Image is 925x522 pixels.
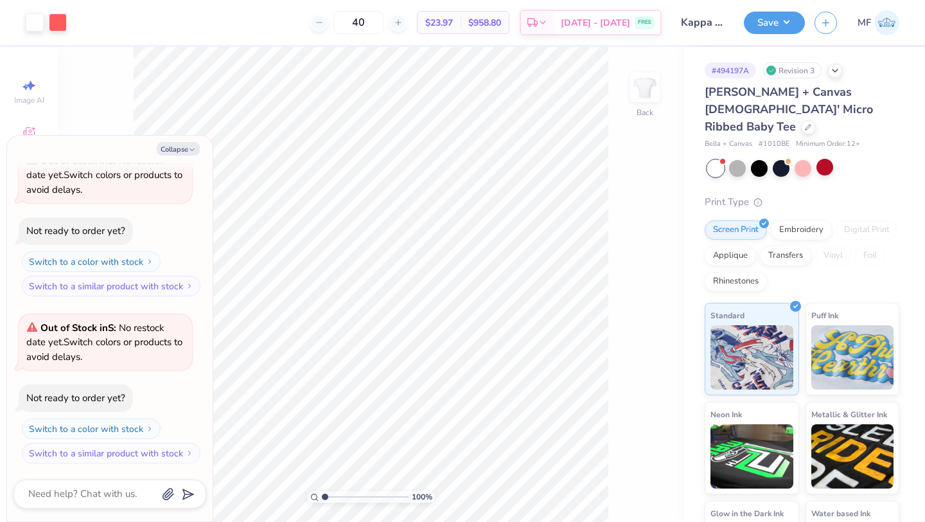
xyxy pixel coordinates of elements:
span: Switch colors or products to avoid delays. [26,154,182,196]
div: Applique [705,246,756,265]
div: Digital Print [836,221,898,240]
div: Rhinestones [705,272,767,291]
span: Minimum Order: 12 + [796,139,860,150]
div: Screen Print [705,221,767,240]
input: Untitled Design [671,10,734,35]
span: Water based Ink [811,507,870,520]
span: 100 % [412,491,432,503]
div: # 494197A [705,62,756,78]
button: Save [744,12,805,34]
span: Neon Ink [710,408,742,421]
img: Back [632,75,658,100]
span: Puff Ink [811,309,838,322]
img: Puff Ink [811,325,894,390]
strong: Out of Stock in S : [40,154,119,167]
span: Glow in the Dark Ink [710,507,784,520]
img: Switch to a color with stock [146,258,154,265]
button: Switch to a color with stock [22,419,161,439]
input: – – [333,11,383,34]
div: Embroidery [771,221,832,240]
button: Switch to a similar product with stock [22,443,200,464]
span: $958.80 [468,16,501,30]
span: Bella + Canvas [705,139,752,150]
button: Switch to a color with stock [22,251,161,272]
strong: Out of Stock in S : [40,321,119,334]
img: Switch to a color with stock [146,425,154,433]
img: Switch to a similar product with stock [186,282,193,290]
div: Back [637,107,653,118]
span: Standard [710,309,744,322]
span: [DATE] - [DATE] [561,16,630,30]
span: $23.97 [425,16,453,30]
div: Revision 3 [762,62,822,78]
div: Print Type [705,195,899,210]
button: Collapse [157,142,200,156]
span: Image AI [14,95,44,105]
span: [PERSON_NAME] + Canvas [DEMOGRAPHIC_DATA]' Micro Ribbed Baby Tee [705,84,873,134]
div: Transfers [760,246,811,265]
img: Neon Ink [710,424,793,489]
span: Switch colors or products to avoid delays. [26,321,182,363]
div: Not ready to order yet? [26,392,125,404]
div: Not ready to order yet? [26,224,125,237]
span: # 1010BE [759,139,789,150]
span: MF [858,15,871,30]
img: Standard [710,325,793,390]
img: Mia Fredrick [874,10,899,35]
span: FREE [638,18,651,27]
img: Metallic & Glitter Ink [811,424,894,489]
button: Switch to a similar product with stock [22,276,200,296]
div: Vinyl [815,246,851,265]
img: Switch to a similar product with stock [186,449,193,457]
a: MF [858,10,899,35]
div: Foil [855,246,885,265]
span: Metallic & Glitter Ink [811,408,887,421]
